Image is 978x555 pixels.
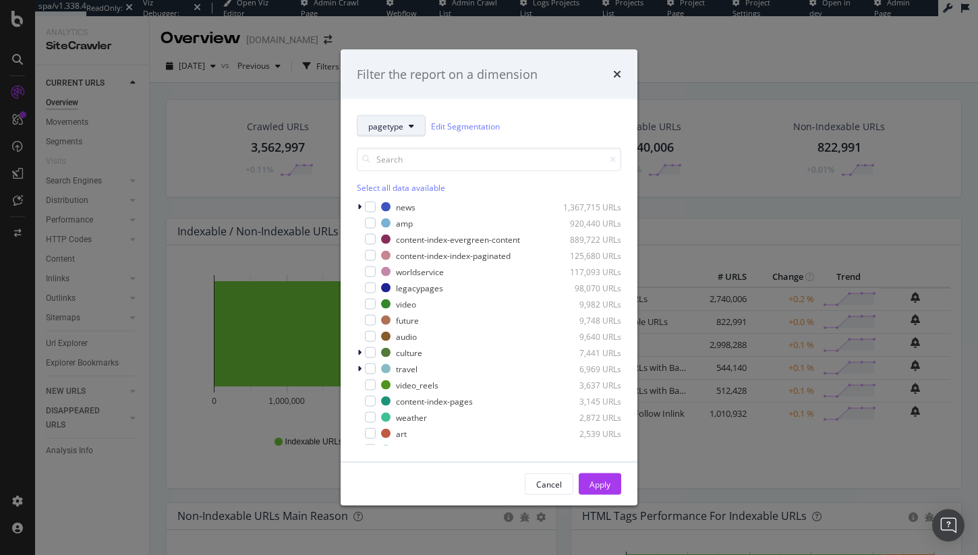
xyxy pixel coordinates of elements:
[368,120,403,132] span: pagetype
[357,115,426,137] button: pagetype
[396,330,417,342] div: audio
[357,182,621,194] div: Select all data available
[396,363,418,374] div: travel
[396,217,413,229] div: amp
[396,282,443,293] div: legacypages
[555,347,621,358] div: 7,441 URLs
[613,65,621,83] div: times
[579,473,621,495] button: Apply
[555,363,621,374] div: 6,969 URLs
[555,298,621,310] div: 9,982 URLs
[555,444,621,455] div: 312 URLs
[555,217,621,229] div: 920,440 URLs
[396,266,444,277] div: worldservice
[555,233,621,245] div: 889,722 URLs
[396,250,511,261] div: content-index-index-paginated
[396,395,473,407] div: content-index-pages
[555,428,621,439] div: 2,539 URLs
[396,314,419,326] div: future
[396,444,418,455] div: topics
[589,478,610,490] div: Apply
[555,330,621,342] div: 9,640 URLs
[932,509,965,542] div: Open Intercom Messenger
[396,233,520,245] div: content-index-evergreen-content
[396,347,422,358] div: culture
[555,266,621,277] div: 117,093 URLs
[555,379,621,390] div: 3,637 URLs
[555,395,621,407] div: 3,145 URLs
[341,49,637,506] div: modal
[555,282,621,293] div: 98,070 URLs
[525,473,573,495] button: Cancel
[555,201,621,212] div: 1,367,715 URLs
[396,428,407,439] div: art
[396,411,427,423] div: weather
[431,119,500,133] a: Edit Segmentation
[555,250,621,261] div: 125,680 URLs
[536,478,562,490] div: Cancel
[396,201,415,212] div: news
[555,411,621,423] div: 2,872 URLs
[357,65,538,83] div: Filter the report on a dimension
[555,314,621,326] div: 9,748 URLs
[396,298,416,310] div: video
[357,148,621,171] input: Search
[396,379,438,390] div: video_reels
